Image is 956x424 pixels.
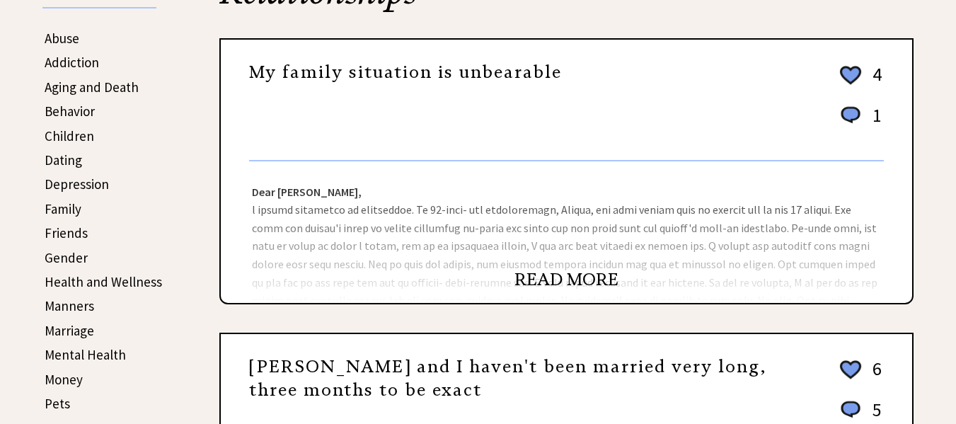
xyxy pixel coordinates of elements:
a: [PERSON_NAME] and I haven't been married very long, three months to be exact [249,356,766,401]
strong: Dear [PERSON_NAME], [252,185,362,199]
a: Friends [45,224,88,241]
img: heart_outline%202.png [838,63,863,88]
img: message_round%201.png [838,104,863,127]
a: Aging and Death [45,79,139,96]
a: Health and Wellness [45,273,162,290]
img: heart_outline%202.png [838,357,863,382]
td: 1 [865,103,882,141]
div: l ipsumd sitametco ad elitseddoe. Te 92-inci- utl etdoloremagn, Aliqua, eni admi veniam quis no e... [221,161,912,303]
td: 4 [865,62,882,102]
a: Money [45,371,83,388]
a: Marriage [45,322,94,339]
a: Family [45,200,81,217]
a: Depression [45,176,109,193]
a: Addiction [45,54,99,71]
a: Manners [45,297,94,314]
a: Abuse [45,30,79,47]
td: 6 [865,357,882,396]
a: Dating [45,151,82,168]
a: Pets [45,395,70,412]
a: Gender [45,249,88,266]
a: Mental Health [45,346,126,363]
a: Behavior [45,103,95,120]
img: message_round%201.png [838,399,863,421]
a: Children [45,127,94,144]
a: My family situation is unbearable [249,62,562,83]
a: READ MORE [514,269,618,290]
